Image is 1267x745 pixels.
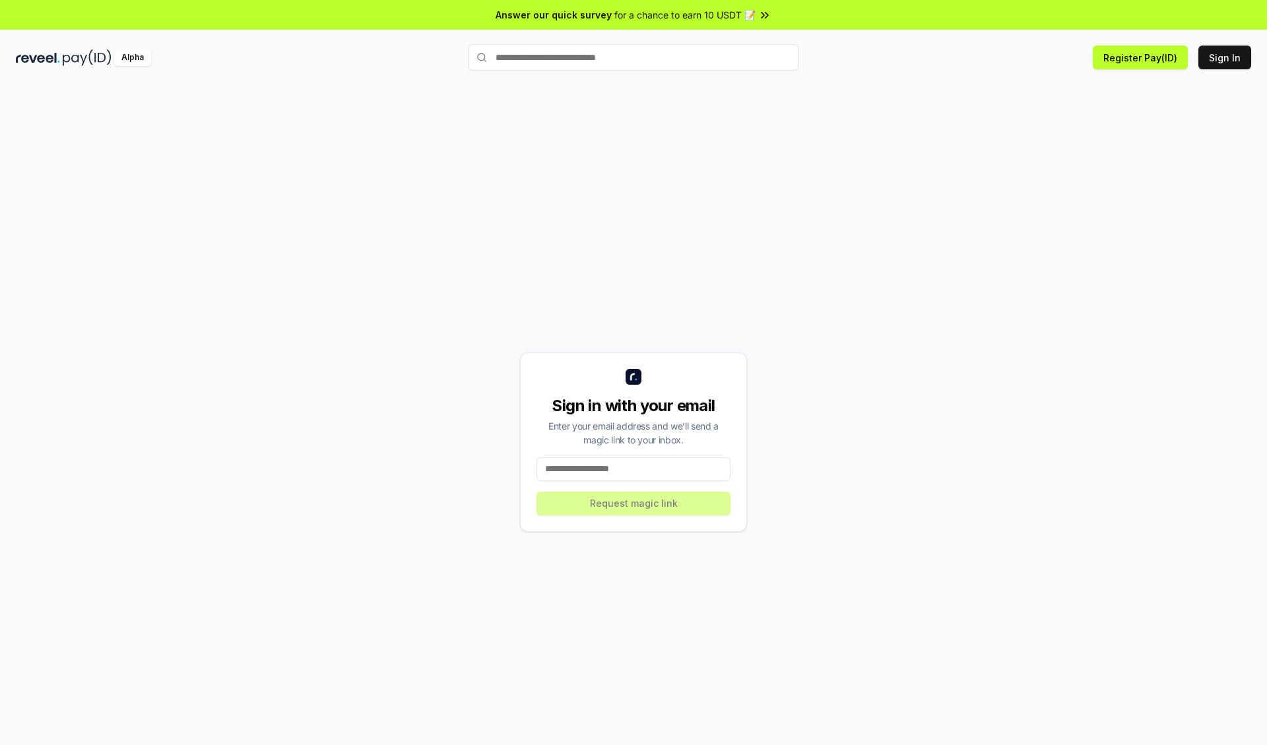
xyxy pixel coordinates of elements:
div: Alpha [114,49,151,66]
span: Answer our quick survey [496,8,612,22]
img: pay_id [63,49,112,66]
img: reveel_dark [16,49,60,66]
img: logo_small [626,369,641,385]
button: Sign In [1198,46,1251,69]
div: Sign in with your email [536,395,731,416]
button: Register Pay(ID) [1093,46,1188,69]
span: for a chance to earn 10 USDT 📝 [614,8,756,22]
div: Enter your email address and we’ll send a magic link to your inbox. [536,419,731,447]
